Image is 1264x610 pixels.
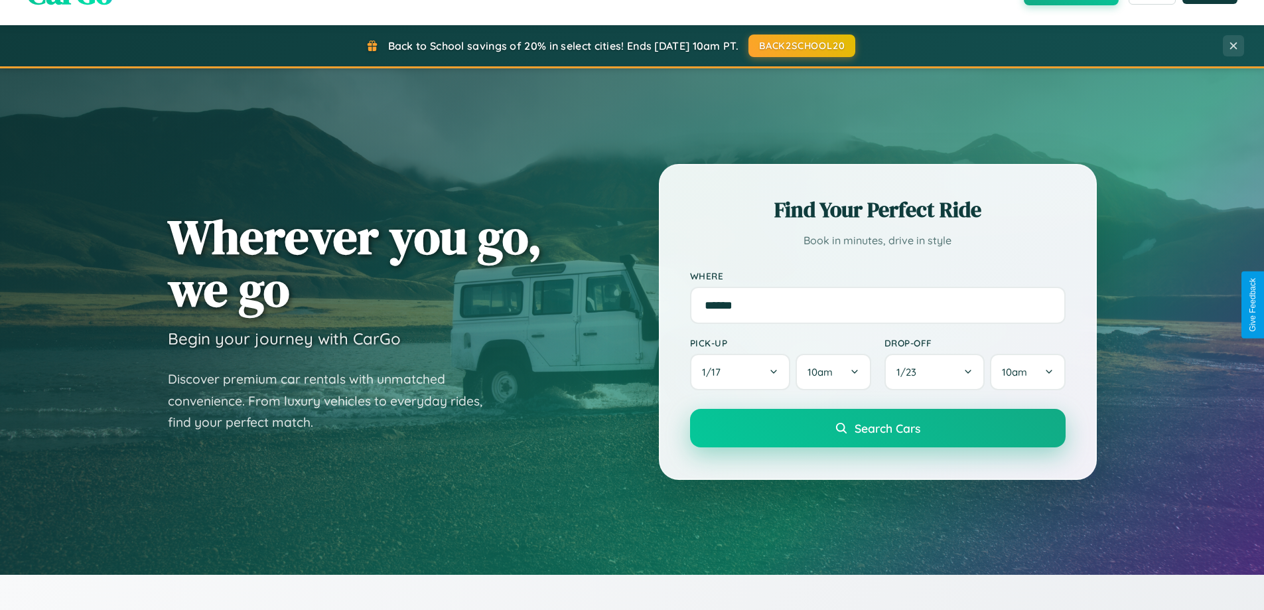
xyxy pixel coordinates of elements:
span: 10am [808,366,833,378]
label: Drop-off [884,337,1066,348]
h3: Begin your journey with CarGo [168,329,401,348]
span: Back to School savings of 20% in select cities! Ends [DATE] 10am PT. [388,39,738,52]
span: 1 / 23 [896,366,923,378]
div: Give Feedback [1248,278,1257,332]
label: Pick-up [690,337,871,348]
p: Book in minutes, drive in style [690,231,1066,250]
button: Search Cars [690,409,1066,447]
p: Discover premium car rentals with unmatched convenience. From luxury vehicles to everyday rides, ... [168,368,500,433]
h2: Find Your Perfect Ride [690,195,1066,224]
span: 10am [1002,366,1027,378]
button: 10am [990,354,1065,390]
h1: Wherever you go, we go [168,210,542,315]
button: BACK2SCHOOL20 [748,35,855,57]
label: Where [690,270,1066,281]
span: 1 / 17 [702,366,727,378]
button: 1/23 [884,354,985,390]
button: 1/17 [690,354,791,390]
span: Search Cars [855,421,920,435]
button: 10am [796,354,871,390]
